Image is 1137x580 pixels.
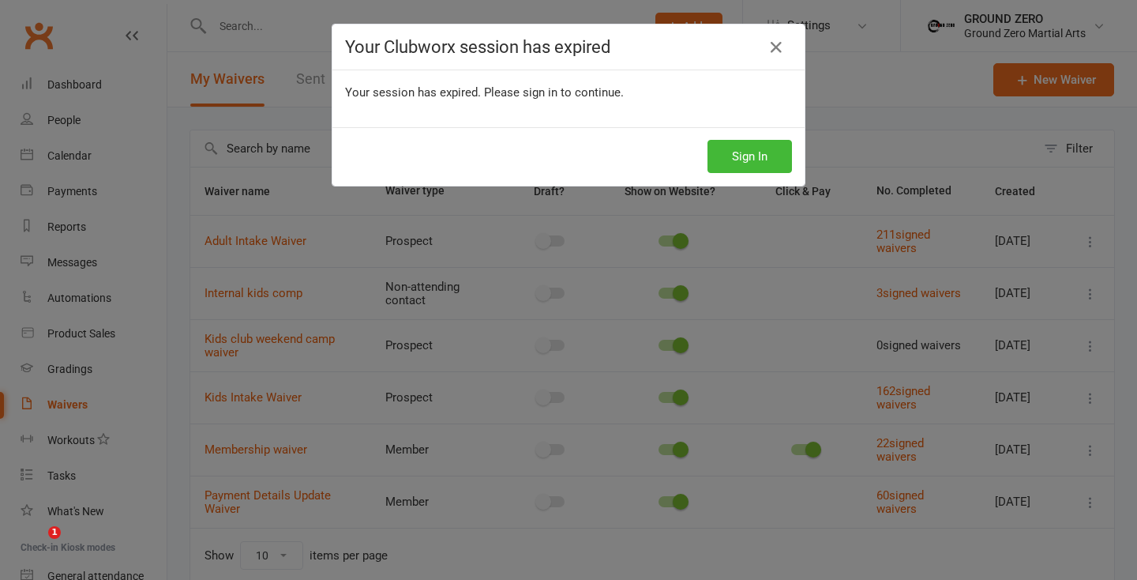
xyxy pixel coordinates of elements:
[764,35,789,60] a: Close
[48,526,61,539] span: 1
[345,85,624,100] span: Your session has expired. Please sign in to continue.
[16,526,54,564] iframe: Intercom live chat
[345,37,792,57] h4: Your Clubworx session has expired
[707,140,792,173] button: Sign In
